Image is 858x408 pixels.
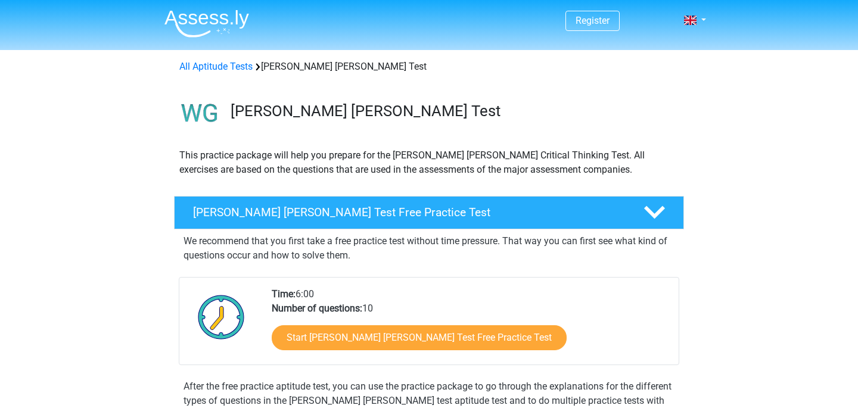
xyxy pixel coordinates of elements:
[576,15,610,26] a: Register
[184,234,674,263] p: We recommend that you first take a free practice test without time pressure. That way you can fir...
[272,325,567,350] a: Start [PERSON_NAME] [PERSON_NAME] Test Free Practice Test
[191,287,251,347] img: Clock
[193,205,624,219] h4: [PERSON_NAME] [PERSON_NAME] Test Free Practice Test
[175,88,225,139] img: watson glaser test
[175,60,683,74] div: [PERSON_NAME] [PERSON_NAME] Test
[169,196,689,229] a: [PERSON_NAME] [PERSON_NAME] Test Free Practice Test
[272,303,362,314] b: Number of questions:
[179,148,679,177] p: This practice package will help you prepare for the [PERSON_NAME] [PERSON_NAME] Critical Thinking...
[231,102,674,120] h3: [PERSON_NAME] [PERSON_NAME] Test
[263,287,678,365] div: 6:00 10
[164,10,249,38] img: Assessly
[179,61,253,72] a: All Aptitude Tests
[272,288,296,300] b: Time:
